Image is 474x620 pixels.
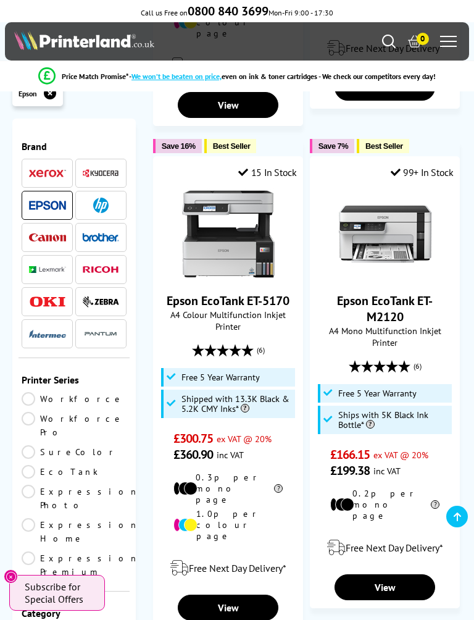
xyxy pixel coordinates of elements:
[181,394,292,414] span: Shipped with 13.3K Black & 5.2K CMY Inks*
[4,569,18,584] button: Close
[173,472,283,505] li: 0.3p per mono page
[82,169,119,178] img: Kyocera
[339,270,431,283] a: Epson EcoTank ET-M2120
[29,198,66,213] a: Epson
[257,338,265,362] span: (6)
[317,325,454,348] span: A4 Mono Multifunction Inkjet Printer
[238,166,296,178] div: 15 In Stock
[173,446,214,463] span: £360.90
[335,574,435,600] a: View
[29,326,66,341] a: Intermec
[22,465,127,479] a: EcoTank
[19,89,37,98] span: Epson
[217,433,272,445] span: ex VAT @ 20%
[29,201,66,210] img: Epson
[29,230,66,245] a: Canon
[82,198,119,213] a: HP
[414,354,422,378] span: (6)
[188,3,268,19] b: 0800 840 3699
[22,445,127,459] a: SureColor
[22,485,139,512] a: Expression Photo
[82,326,119,341] a: Pantum
[330,463,370,479] span: £199.38
[22,392,127,406] a: Workforce
[82,230,119,245] a: Brother
[162,141,196,151] span: Save 16%
[373,465,401,477] span: inc VAT
[29,233,66,241] img: Canon
[318,141,348,151] span: Save 7%
[129,72,436,81] div: - even on ink & toner cartridges - We check our competitors every day!
[82,165,119,181] a: Kyocera
[22,551,139,579] a: Expression Premium
[22,607,127,619] div: Category
[82,266,119,273] img: Ricoh
[29,262,66,277] a: Lexmark
[29,294,66,309] a: OKI
[93,198,109,213] img: HP
[25,580,93,605] span: Subscribe for Special Offers
[382,35,396,48] a: Search
[182,188,275,280] img: Epson EcoTank ET-5170
[310,139,354,153] button: Save 7%
[82,327,119,341] img: Pantum
[338,388,417,398] span: Free 5 Year Warranty
[131,72,222,81] span: We won’t be beaten on price,
[178,92,278,118] a: View
[6,65,468,87] li: modal_Promise
[188,8,268,17] a: 0800 840 3699
[29,296,66,307] img: OKI
[373,449,428,461] span: ex VAT @ 20%
[82,233,119,241] img: Brother
[22,412,127,439] a: Workforce Pro
[173,508,283,542] li: 1.0p per colour page
[204,139,257,153] button: Best Seller
[82,294,119,309] a: Zebra
[82,262,119,277] a: Ricoh
[337,293,433,325] a: Epson EcoTank ET-M2120
[167,293,289,309] a: Epson EcoTank ET-5170
[160,309,297,332] span: A4 Colour Multifunction Inkjet Printer
[160,551,297,585] div: modal_delivery
[22,374,127,386] div: Printer Series
[14,30,237,52] a: Printerland Logo
[365,141,403,151] span: Best Seller
[82,296,119,308] img: Zebra
[339,188,431,280] img: Epson EcoTank ET-M2120
[408,35,422,48] a: 0
[62,72,129,81] span: Price Match Promise*
[22,140,127,153] div: Brand
[217,449,244,461] span: inc VAT
[153,139,202,153] button: Save 16%
[417,33,429,45] span: 0
[29,169,66,178] img: Xerox
[213,141,251,151] span: Best Seller
[182,270,275,283] a: Epson EcoTank ET-5170
[391,166,454,178] div: 99+ In Stock
[330,488,439,521] li: 0.2p per mono page
[22,518,139,545] a: Expression Home
[317,530,454,565] div: modal_delivery
[29,165,66,181] a: Xerox
[338,410,449,430] span: Ships with 5K Black Ink Bottle*
[29,330,66,338] img: Intermec
[357,139,409,153] button: Best Seller
[330,446,370,463] span: £166.15
[29,266,66,274] img: Lexmark
[181,372,260,382] span: Free 5 Year Warranty
[173,430,214,446] span: £300.75
[14,30,154,50] img: Printerland Logo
